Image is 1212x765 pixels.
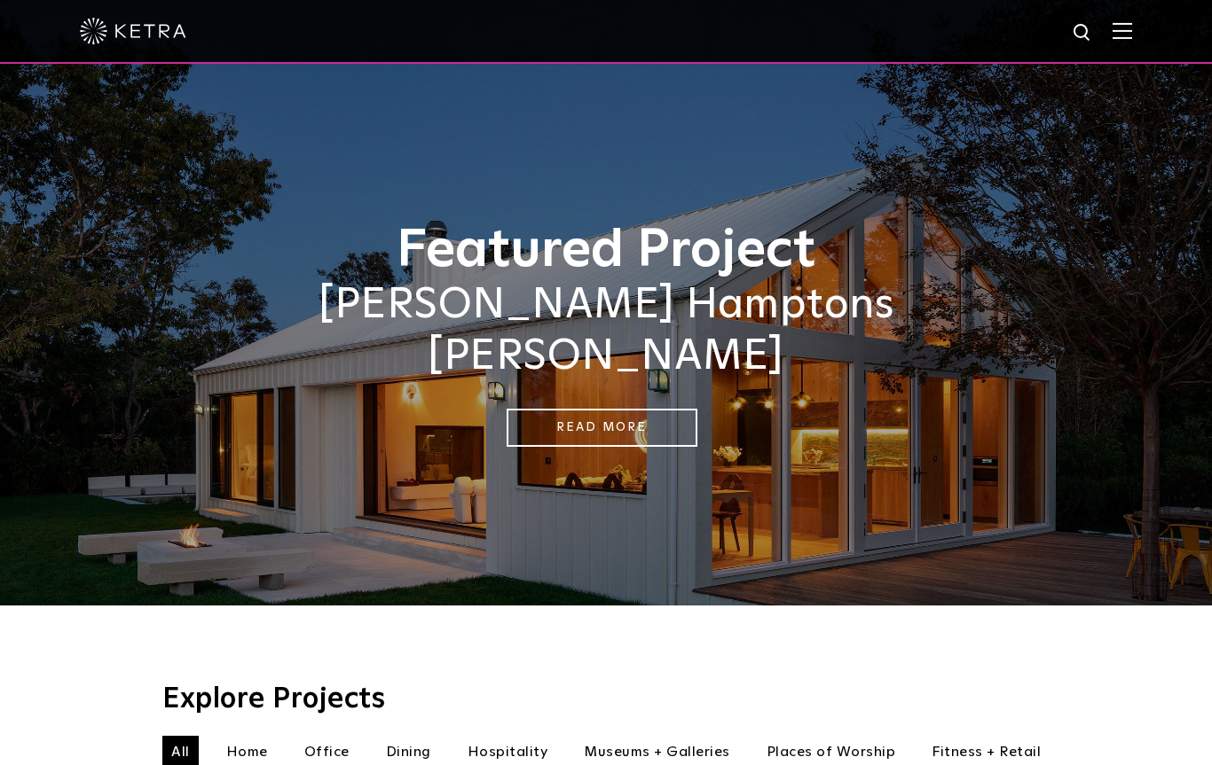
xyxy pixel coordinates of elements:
img: ketra-logo-2019-white [80,18,186,44]
h3: Explore Projects [162,685,1050,714]
h1: Featured Project [162,222,1050,280]
img: search icon [1072,22,1094,44]
img: Hamburger%20Nav.svg [1113,22,1132,39]
a: Read More [507,409,697,447]
h2: [PERSON_NAME] Hamptons [PERSON_NAME] [162,280,1050,382]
